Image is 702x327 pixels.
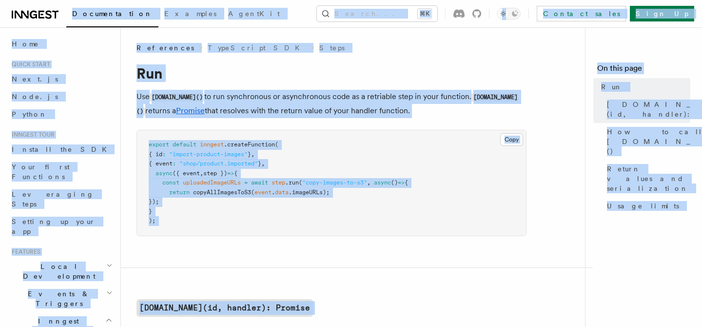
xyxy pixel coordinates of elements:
[537,6,626,21] a: Contact sales
[12,190,94,208] span: Leveraging Steps
[12,93,58,101] span: Node.js
[72,10,153,18] span: Documentation
[12,110,47,118] span: Python
[173,170,200,177] span: ({ event
[8,248,40,256] span: Features
[398,179,405,186] span: =>
[136,299,313,317] a: [DOMAIN_NAME](id, handler): Promise
[136,93,518,116] code: [DOMAIN_NAME]()
[203,170,227,177] span: step })
[150,93,204,102] code: [DOMAIN_NAME]()
[603,197,690,215] a: Usage limits
[176,106,205,115] a: Promise
[258,160,261,167] span: }
[149,208,152,215] span: }
[497,8,521,20] button: Toggle dark mode
[8,285,115,312] button: Events & Triggers
[601,82,623,92] span: Run
[261,160,265,167] span: ,
[317,6,437,21] button: Search...⌘K
[597,78,690,96] a: Run
[179,160,258,167] span: "shop/product.imported"
[149,160,173,167] span: { event
[275,189,289,196] span: data
[500,133,523,146] button: Copy
[8,61,50,68] span: Quick start
[12,39,39,49] span: Home
[169,151,248,158] span: "import-product-images"
[603,123,690,160] a: How to call [DOMAIN_NAME]()
[302,179,367,186] span: "copy-images-to-s3"
[12,218,96,235] span: Setting up your app
[405,179,408,186] span: {
[251,179,268,186] span: await
[173,141,196,148] span: default
[8,105,115,123] a: Python
[8,289,106,308] span: Events & Triggers
[8,35,115,53] a: Home
[12,75,58,83] span: Next.js
[285,179,299,186] span: .run
[607,164,690,193] span: Return values and serialization
[200,141,224,148] span: inngest
[169,189,190,196] span: return
[607,201,679,211] span: Usage limits
[289,189,330,196] span: .imageURLs);
[8,88,115,105] a: Node.js
[272,189,275,196] span: .
[8,262,106,281] span: Local Development
[12,163,70,181] span: Your first Functions
[272,179,285,186] span: step
[275,141,278,148] span: (
[367,179,370,186] span: ,
[183,179,241,186] span: uploadedImageURLs
[149,141,169,148] span: export
[222,3,286,26] a: AgentKit
[136,64,526,82] h1: Run
[228,10,280,18] span: AgentKit
[597,62,690,78] h4: On this page
[8,213,115,240] a: Setting up your app
[603,96,690,123] a: [DOMAIN_NAME](id, handler): Promise
[164,10,216,18] span: Examples
[603,160,690,197] a: Return values and serialization
[8,185,115,213] a: Leveraging Steps
[66,3,158,27] a: Documentation
[299,179,302,186] span: (
[234,170,237,177] span: {
[158,3,222,26] a: Examples
[8,70,115,88] a: Next.js
[136,90,526,118] p: Use to run synchronous or asynchronous code as a retriable step in your function. returns a that ...
[193,189,251,196] span: copyAllImagesToS3
[149,198,159,205] span: });
[254,189,272,196] span: event
[8,131,55,139] span: Inngest tour
[8,158,115,185] a: Your first Functions
[173,160,176,167] span: :
[149,217,156,224] span: );
[156,170,173,177] span: async
[162,151,166,158] span: :
[248,151,251,158] span: }
[418,9,431,19] kbd: ⌘K
[244,179,248,186] span: =
[391,179,398,186] span: ()
[12,145,113,153] span: Install the SDK
[149,151,162,158] span: { id
[251,189,254,196] span: (
[227,170,234,177] span: =>
[224,141,275,148] span: .createFunction
[630,6,694,21] a: Sign Up
[200,170,203,177] span: ,
[8,258,115,285] button: Local Development
[8,141,115,158] a: Install the SDK
[251,151,254,158] span: ,
[136,43,194,53] span: References
[374,179,391,186] span: async
[319,43,345,53] a: Steps
[208,43,306,53] a: TypeScript SDK
[162,179,179,186] span: const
